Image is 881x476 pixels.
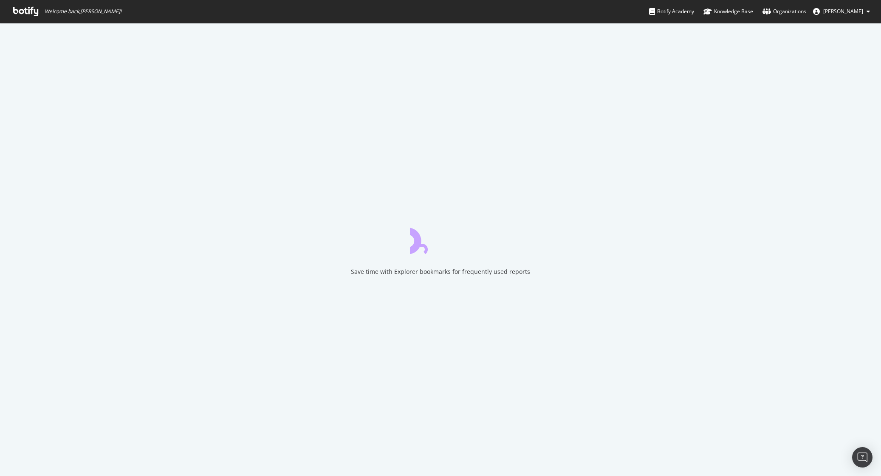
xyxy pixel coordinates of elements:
[762,7,806,16] div: Organizations
[823,8,863,15] span: Judith Lungstraß
[410,223,471,254] div: animation
[649,7,694,16] div: Botify Academy
[45,8,121,15] span: Welcome back, [PERSON_NAME] !
[351,268,530,276] div: Save time with Explorer bookmarks for frequently used reports
[852,447,873,468] div: Open Intercom Messenger
[703,7,753,16] div: Knowledge Base
[806,5,877,18] button: [PERSON_NAME]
